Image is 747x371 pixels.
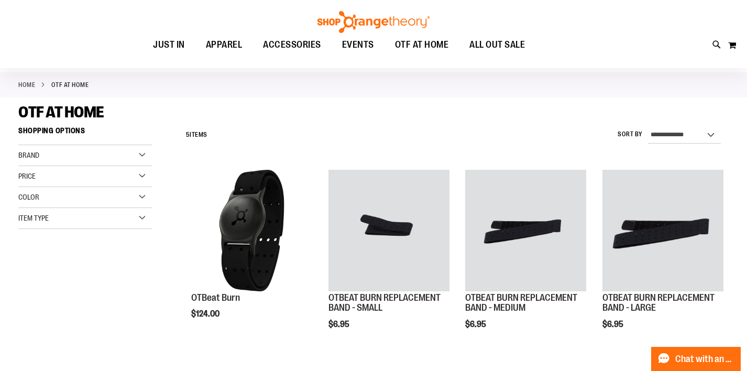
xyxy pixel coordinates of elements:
span: JUST IN [153,33,185,57]
img: OTBEAT BURN REPLACEMENT BAND - SMALL [328,170,449,291]
a: OTBeat Burn [191,292,240,303]
label: Sort By [618,130,643,139]
span: $6.95 [328,320,351,329]
a: OTBEAT BURN REPLACEMENT BAND - SMALL [328,170,449,292]
span: EVENTS [342,33,374,57]
span: OTF AT HOME [18,103,104,121]
span: Item Type [18,214,49,222]
button: Chat with an Expert [651,347,741,371]
span: $6.95 [465,320,488,329]
span: Price [18,172,36,180]
span: 5 [186,131,190,138]
a: OTBEAT BURN REPLACEMENT BAND - LARGE [602,292,715,313]
a: Main view of OTBeat Burn 6.0-C [191,170,312,292]
div: product [460,165,591,356]
a: OTBEAT BURN REPLACEMENT BAND - LARGE [602,170,723,292]
span: OTF AT HOME [395,33,449,57]
span: Color [18,193,39,201]
a: Home [18,80,35,90]
span: ACCESSORIES [263,33,321,57]
div: product [186,165,317,345]
h2: Items [186,127,207,143]
img: Main view of OTBeat Burn 6.0-C [191,170,312,291]
span: ALL OUT SALE [469,33,525,57]
a: OTBEAT BURN REPLACEMENT BAND - MEDIUM [465,170,586,292]
div: product [323,165,455,356]
strong: OTF AT HOME [51,80,89,90]
strong: Shopping Options [18,122,152,145]
span: $6.95 [602,320,625,329]
span: APPAREL [206,33,243,57]
span: Chat with an Expert [675,354,734,364]
a: OTBEAT BURN REPLACEMENT BAND - SMALL [328,292,441,313]
img: OTBEAT BURN REPLACEMENT BAND - MEDIUM [465,170,586,291]
img: Shop Orangetheory [316,11,431,33]
img: OTBEAT BURN REPLACEMENT BAND - LARGE [602,170,723,291]
a: OTBEAT BURN REPLACEMENT BAND - MEDIUM [465,292,577,313]
span: Brand [18,151,39,159]
div: product [597,165,729,356]
span: $124.00 [191,309,221,319]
